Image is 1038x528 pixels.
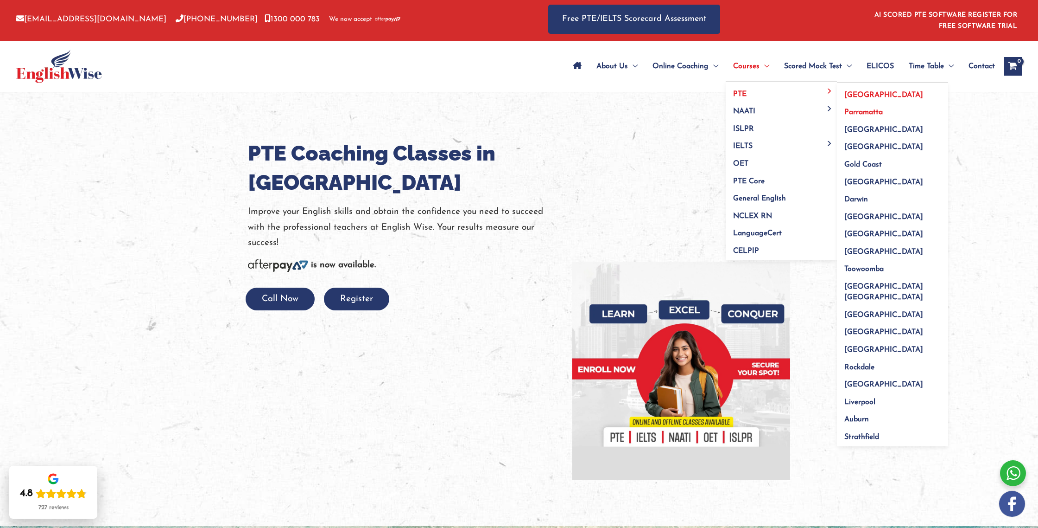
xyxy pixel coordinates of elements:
a: [GEOGRAPHIC_DATA] [GEOGRAPHIC_DATA] [837,275,948,303]
a: Rockdale [837,355,948,373]
a: [GEOGRAPHIC_DATA] [837,240,948,258]
span: CELPIP [733,247,759,255]
span: [GEOGRAPHIC_DATA] [844,231,923,238]
span: [GEOGRAPHIC_DATA] [844,248,923,256]
a: 1300 000 783 [265,15,320,23]
img: white-facebook.png [999,491,1025,517]
span: Courses [733,50,760,83]
span: General English [733,195,786,202]
span: LanguageCert [733,230,782,237]
span: Online Coaching [652,50,709,83]
span: NAATI [733,108,755,115]
a: [GEOGRAPHIC_DATA] [837,118,948,135]
div: 727 reviews [38,504,69,511]
a: Register [324,295,389,303]
a: [GEOGRAPHIC_DATA] [837,373,948,391]
h1: PTE Coaching Classes in [GEOGRAPHIC_DATA] [248,139,558,197]
span: OET [733,160,748,167]
a: [GEOGRAPHIC_DATA] [837,321,948,338]
a: About UsMenu Toggle [589,50,645,83]
a: ELICOS [859,50,901,83]
span: [GEOGRAPHIC_DATA] [844,346,923,354]
span: [GEOGRAPHIC_DATA] [844,381,923,388]
a: LanguageCert [726,222,837,239]
span: Gold Coast [844,161,882,168]
span: NCLEX RN [733,212,772,220]
span: Scored Mock Test [784,50,842,83]
a: [GEOGRAPHIC_DATA] [837,223,948,240]
a: Toowoomba [837,258,948,275]
a: Parramatta [837,101,948,118]
div: Rating: 4.8 out of 5 [20,487,87,500]
span: Liverpool [844,399,875,406]
span: Time Table [909,50,944,83]
span: Menu Toggle [944,50,954,83]
a: Free PTE/IELTS Scorecard Assessment [548,5,720,34]
span: Menu Toggle [824,89,835,94]
span: Rockdale [844,364,874,371]
img: Afterpay-Logo [248,259,308,272]
a: AI SCORED PTE SOFTWARE REGISTER FOR FREE SOFTWARE TRIAL [874,12,1018,30]
a: Auburn [837,408,948,425]
a: OET [726,152,837,170]
a: PTE Core [726,169,837,187]
span: [GEOGRAPHIC_DATA] [GEOGRAPHIC_DATA] [844,283,923,301]
span: ISLPR [733,125,754,133]
a: Call Now [246,295,315,303]
span: PTE Core [733,178,765,185]
div: 4.8 [20,487,33,500]
span: [GEOGRAPHIC_DATA] [844,143,923,151]
a: Darwin [837,188,948,206]
button: Register [324,288,389,310]
a: Strathfield [837,425,948,446]
span: Menu Toggle [824,106,835,111]
a: [GEOGRAPHIC_DATA] [837,135,948,153]
a: CoursesMenu Toggle [726,50,777,83]
span: [GEOGRAPHIC_DATA] [844,126,923,134]
a: Time TableMenu Toggle [901,50,961,83]
span: Menu Toggle [760,50,769,83]
a: PTEMenu Toggle [726,82,837,100]
a: IELTSMenu Toggle [726,135,837,152]
a: Scored Mock TestMenu Toggle [777,50,859,83]
span: [GEOGRAPHIC_DATA] [844,311,923,319]
span: [GEOGRAPHIC_DATA] [844,179,923,186]
p: Improve your English skills and obtain the confidence you need to succeed with the professional t... [248,204,558,251]
a: [GEOGRAPHIC_DATA] [837,170,948,188]
img: Afterpay-Logo [375,17,400,22]
a: [GEOGRAPHIC_DATA] [837,83,948,101]
a: [EMAIL_ADDRESS][DOMAIN_NAME] [16,15,166,23]
a: Gold Coast [837,153,948,171]
nav: Site Navigation: Main Menu [566,50,995,83]
span: [GEOGRAPHIC_DATA] [844,328,923,336]
a: [GEOGRAPHIC_DATA] [837,303,948,321]
a: NCLEX RN [726,204,837,222]
span: Auburn [844,416,869,423]
span: Menu Toggle [628,50,638,83]
a: [GEOGRAPHIC_DATA] [837,338,948,356]
a: General English [726,187,837,205]
span: Strathfield [844,433,879,441]
span: Toowoomba [844,265,884,273]
span: Darwin [844,196,868,203]
aside: Header Widget 1 [869,4,1022,34]
span: Menu Toggle [842,50,852,83]
span: We now accept [329,15,372,24]
a: [GEOGRAPHIC_DATA] [837,205,948,223]
a: [PHONE_NUMBER] [176,15,258,23]
span: About Us [596,50,628,83]
a: Liverpool [837,390,948,408]
img: cropped-ew-logo [16,50,102,83]
a: Contact [961,50,995,83]
span: Parramatta [844,109,883,116]
img: banner-new-img [572,262,790,480]
span: [GEOGRAPHIC_DATA] [844,213,923,221]
span: Contact [968,50,995,83]
span: [GEOGRAPHIC_DATA] [844,91,923,99]
a: Online CoachingMenu Toggle [645,50,726,83]
a: CELPIP [726,239,837,260]
button: Call Now [246,288,315,310]
span: ELICOS [867,50,894,83]
a: ISLPR [726,117,837,135]
b: is now available. [311,261,376,270]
